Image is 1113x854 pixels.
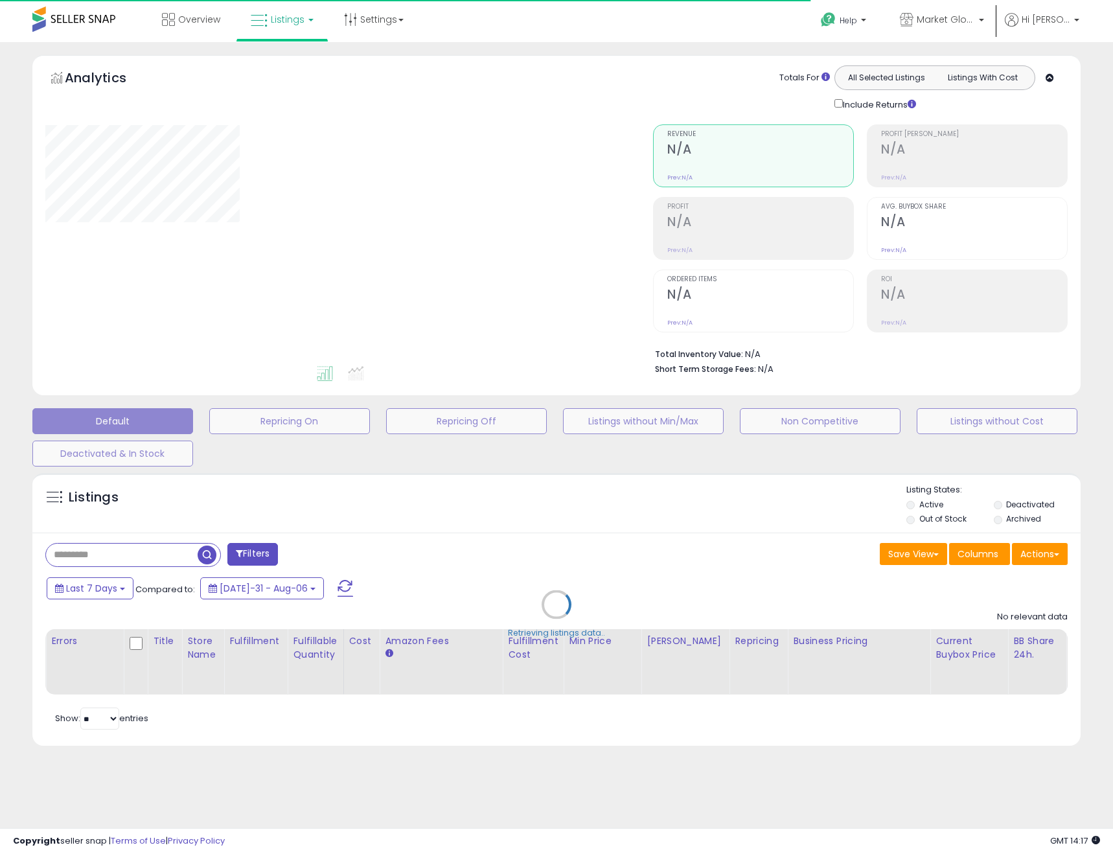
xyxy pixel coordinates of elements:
span: Overview [178,13,220,26]
span: Profit [667,203,853,211]
span: Revenue [667,131,853,138]
button: Deactivated & In Stock [32,441,193,467]
h2: N/A [667,142,853,159]
span: Listings [271,13,304,26]
h2: N/A [881,214,1067,232]
button: Non Competitive [740,408,901,434]
small: Prev: N/A [881,319,906,327]
span: ROI [881,276,1067,283]
a: Help [810,2,879,42]
span: Hi [PERSON_NAME] [1022,13,1070,26]
h2: N/A [881,287,1067,305]
button: Default [32,408,193,434]
h2: N/A [667,214,853,232]
span: N/A [758,363,774,375]
span: Avg. Buybox Share [881,203,1067,211]
span: Help [840,15,857,26]
small: Prev: N/A [667,319,693,327]
button: Listings without Min/Max [563,408,724,434]
button: Listings without Cost [917,408,1077,434]
b: Short Term Storage Fees: [655,364,756,375]
button: All Selected Listings [838,69,935,86]
div: Include Returns [825,97,932,111]
h5: Analytics [65,69,152,90]
b: Total Inventory Value: [655,349,743,360]
span: Market Global [917,13,975,26]
span: Profit [PERSON_NAME] [881,131,1067,138]
div: Totals For [779,72,830,84]
small: Prev: N/A [667,246,693,254]
small: Prev: N/A [881,174,906,181]
span: Ordered Items [667,276,853,283]
a: Hi [PERSON_NAME] [1005,13,1079,42]
button: Repricing On [209,408,370,434]
small: Prev: N/A [667,174,693,181]
h2: N/A [667,287,853,305]
button: Listings With Cost [934,69,1031,86]
i: Get Help [820,12,836,28]
li: N/A [655,345,1058,361]
small: Prev: N/A [881,246,906,254]
h2: N/A [881,142,1067,159]
button: Repricing Off [386,408,547,434]
div: Retrieving listings data.. [508,627,605,639]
